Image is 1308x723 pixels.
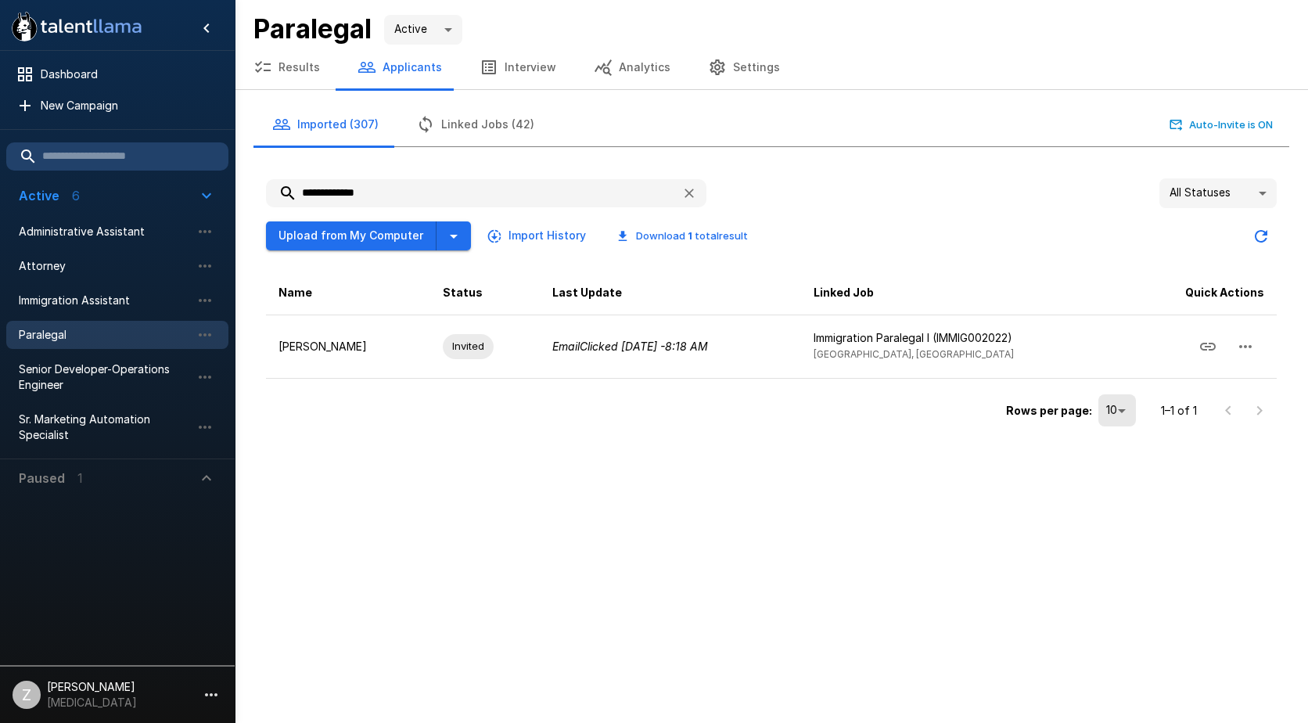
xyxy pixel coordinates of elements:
button: Imported (307) [253,103,397,146]
button: Auto-Invite is ON [1166,113,1277,137]
i: Email Clicked [DATE] - 8:18 AM [552,340,708,353]
p: Immigration Paralegal I (IMMIG002022) [814,330,1114,346]
div: Active [384,15,462,45]
div: 10 [1098,394,1136,426]
p: Rows per page: [1006,403,1092,419]
button: Settings [689,45,799,89]
th: Linked Job [801,271,1127,315]
button: Applicants [339,45,461,89]
p: 1–1 of 1 [1161,403,1197,419]
span: Copy Interview Link [1189,338,1227,351]
button: Download 1 totalresult [605,224,760,248]
th: Quick Actions [1127,271,1277,315]
div: All Statuses [1159,178,1277,208]
button: Interview [461,45,575,89]
th: Last Update [540,271,801,315]
th: Name [266,271,430,315]
b: Paralegal [253,13,372,45]
th: Status [430,271,540,315]
button: Import History [483,221,592,250]
button: Results [235,45,339,89]
p: [PERSON_NAME] [278,339,418,354]
span: Invited [443,339,494,354]
b: 1 [688,229,692,242]
button: Updated Today - 3:47 PM [1245,221,1277,252]
button: Analytics [575,45,689,89]
span: [GEOGRAPHIC_DATA], [GEOGRAPHIC_DATA] [814,348,1014,360]
button: Upload from My Computer [266,221,437,250]
button: Linked Jobs (42) [397,103,553,146]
